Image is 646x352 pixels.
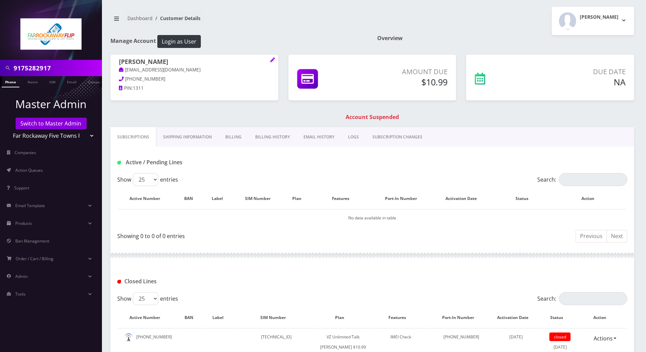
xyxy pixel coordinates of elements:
h1: Account Suspended [112,114,632,120]
a: Company [85,76,107,87]
h5: $10.99 [364,77,448,87]
th: Label: activate to sort column ascending [206,189,235,208]
h1: [PERSON_NAME] [119,58,270,66]
h1: Manage Account [110,35,367,48]
th: Status: activate to sort column ascending [495,189,555,208]
a: Name [24,76,41,87]
span: Products [15,220,32,226]
span: Companies [15,150,36,155]
a: SIM [46,76,59,87]
span: Action Queues [15,167,43,173]
th: Activation Date: activate to sort column ascending [492,308,540,328]
th: BAN: activate to sort column ascending [179,189,205,208]
a: LOGS [341,127,366,147]
th: Plan: activate to sort column ascending [316,308,370,328]
th: Label: activate to sort column ascending [206,308,237,328]
label: Search: [537,292,627,305]
th: BAN: activate to sort column ascending [179,308,206,328]
th: Plan: activate to sort column ascending [287,189,313,208]
a: EMAIL HISTORY [297,127,341,147]
a: Billing History [248,127,297,147]
span: 1311 [133,85,144,91]
span: Order / Cart / Billing [16,256,54,262]
th: SIM Number: activate to sort column ascending [237,308,316,328]
a: Previous [576,230,607,242]
h1: Closed Lines [117,278,280,285]
input: Search: [559,292,627,305]
li: Customer Details [153,15,200,22]
th: Port-In Number: activate to sort column ascending [375,189,434,208]
a: Billing [219,127,248,147]
a: Actions [589,332,617,345]
span: Tools [15,291,25,297]
button: [PERSON_NAME] [552,7,634,35]
label: Show entries [117,292,178,305]
a: PIN: [119,85,133,92]
span: Admin [15,273,28,279]
a: Dashboard [127,15,153,21]
th: Active Number: activate to sort column descending [118,308,178,328]
th: Activation Date: activate to sort column ascending [435,189,495,208]
a: Login as User [156,37,201,45]
input: Search: [559,173,627,186]
img: Far Rockaway Five Towns Flip [20,18,82,50]
span: [PHONE_NUMBER] [125,76,165,82]
th: Action : activate to sort column ascending [580,308,627,328]
h2: [PERSON_NAME] [580,14,618,20]
span: Ban Management [15,238,49,244]
td: No data available in table [118,209,627,227]
a: Subscriptions [110,127,156,147]
a: Next [607,230,627,242]
h1: Overview [378,35,634,41]
th: Status: activate to sort column ascending [541,308,579,328]
div: IMEI Check [371,332,431,342]
span: [DATE] [510,334,523,340]
h1: Active / Pending Lines [117,159,280,166]
a: Shipping Information [156,127,219,147]
label: Search: [537,173,627,186]
span: Email Template [15,203,45,208]
img: default.png [124,333,133,342]
p: Due Date [528,67,626,77]
span: Support [14,185,29,191]
input: Search in Company [14,62,100,74]
label: Show entries [117,173,178,186]
select: Showentries [133,173,158,186]
th: Active Number: activate to sort column ascending [118,189,178,208]
th: Features: activate to sort column ascending [314,189,374,208]
th: SIM Number: activate to sort column ascending [236,189,286,208]
p: Amount Due [364,67,448,77]
a: Email [64,76,80,87]
nav: breadcrumb [110,11,367,31]
button: Login as User [157,35,201,48]
a: [EMAIL_ADDRESS][DOMAIN_NAME] [119,67,201,73]
a: Switch to Master Admin [16,118,87,129]
a: SUBSCRIPTION CHANGES [366,127,429,147]
h5: NA [528,77,626,87]
a: Phone [2,76,19,87]
th: Features: activate to sort column ascending [371,308,431,328]
select: Showentries [133,292,158,305]
div: Showing 0 to 0 of 0 entries [117,229,367,240]
th: Action: activate to sort column ascending [556,189,627,208]
th: Port-In Number: activate to sort column ascending [432,308,491,328]
span: closed [549,333,571,341]
img: Active / Pending Lines [117,161,121,165]
img: Closed Lines [117,280,121,284]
